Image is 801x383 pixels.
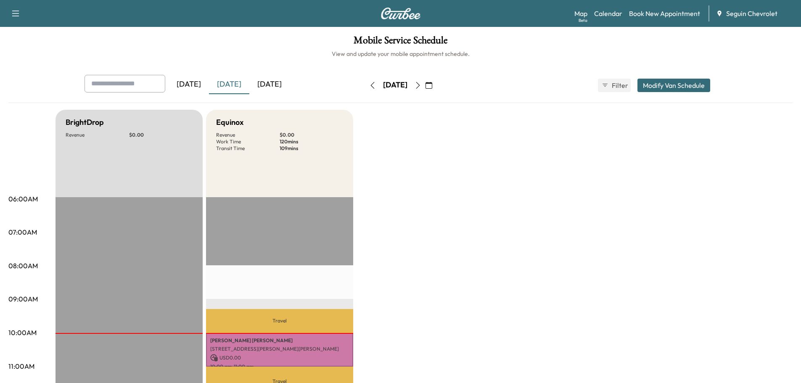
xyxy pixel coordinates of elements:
[8,361,34,371] p: 11:00AM
[574,8,587,18] a: MapBeta
[216,138,280,145] p: Work Time
[8,261,38,271] p: 08:00AM
[210,337,349,344] p: [PERSON_NAME] [PERSON_NAME]
[216,116,243,128] h5: Equinox
[210,354,349,362] p: USD 0.00
[383,80,407,90] div: [DATE]
[280,132,343,138] p: $ 0.00
[598,79,631,92] button: Filter
[129,132,193,138] p: $ 0.00
[206,309,353,333] p: Travel
[216,132,280,138] p: Revenue
[8,227,37,237] p: 07:00AM
[66,116,104,128] h5: BrightDrop
[66,132,129,138] p: Revenue
[8,50,793,58] h6: View and update your mobile appointment schedule.
[579,17,587,24] div: Beta
[209,75,249,94] div: [DATE]
[726,8,777,18] span: Seguin Chevrolet
[280,138,343,145] p: 120 mins
[612,80,627,90] span: Filter
[8,328,37,338] p: 10:00AM
[216,145,280,152] p: Transit Time
[8,35,793,50] h1: Mobile Service Schedule
[210,363,349,370] p: 10:00 am - 11:00 am
[8,294,38,304] p: 09:00AM
[594,8,622,18] a: Calendar
[8,194,38,204] p: 06:00AM
[280,145,343,152] p: 109 mins
[169,75,209,94] div: [DATE]
[637,79,710,92] button: Modify Van Schedule
[249,75,290,94] div: [DATE]
[210,346,349,352] p: [STREET_ADDRESS][PERSON_NAME][PERSON_NAME]
[381,8,421,19] img: Curbee Logo
[629,8,700,18] a: Book New Appointment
